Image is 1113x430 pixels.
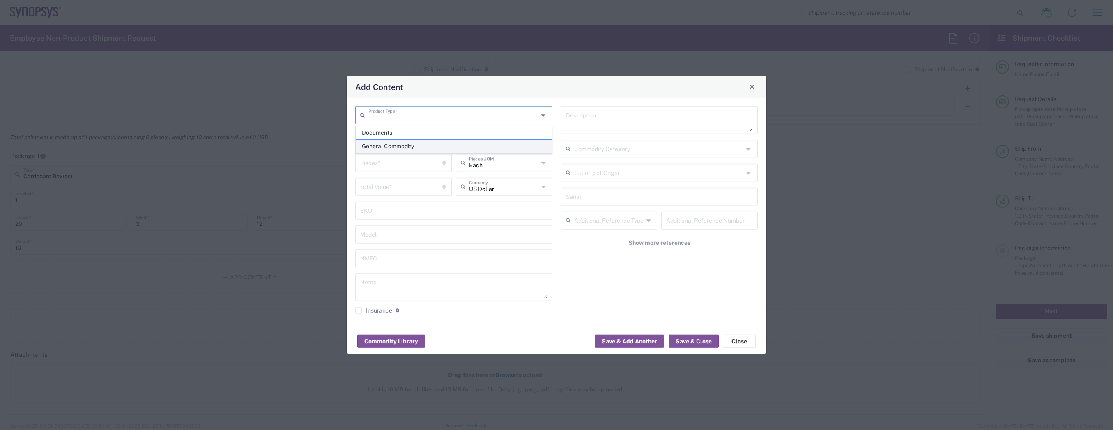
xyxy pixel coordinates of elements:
[669,335,719,348] button: Save & Close
[356,140,552,153] span: General Commodity
[595,335,664,348] button: Save & Add Another
[355,307,392,313] label: Insurance
[357,335,425,348] button: Commodity Library
[723,335,756,348] button: Close
[746,81,758,92] button: Close
[355,81,403,93] h4: Add Content
[628,239,690,246] span: Show more references
[356,126,552,139] span: Documents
